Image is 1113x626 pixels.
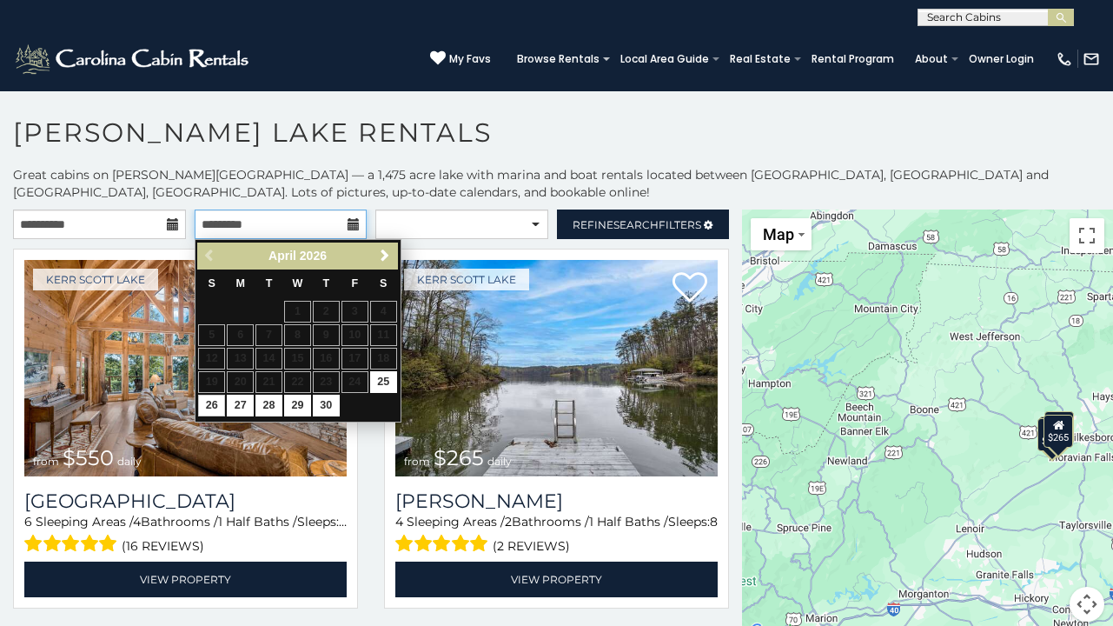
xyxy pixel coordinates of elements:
[198,395,225,416] a: 26
[487,455,512,468] span: daily
[33,269,158,290] a: Kerr Scott Lake
[284,395,311,416] a: 29
[370,371,397,393] a: 25
[803,47,903,71] a: Rental Program
[293,277,303,290] span: Wednesday
[255,395,282,416] a: 28
[763,225,794,243] span: Map
[378,249,392,263] span: Next
[960,47,1043,71] a: Owner Login
[323,277,330,290] span: Thursday
[612,47,718,71] a: Local Area Guide
[122,535,204,557] span: (16 reviews)
[505,514,512,529] span: 2
[351,277,358,290] span: Friday
[589,514,668,529] span: 1 Half Baths /
[1043,415,1073,448] div: $265
[1070,587,1104,622] button: Map camera controls
[613,218,659,231] span: Search
[24,260,347,476] img: Lake Haven Lodge
[268,249,296,263] span: April
[24,562,347,597] a: View Property
[235,277,245,290] span: Monday
[395,260,718,476] img: Bella Di Lago
[133,514,141,529] span: 4
[449,51,491,67] span: My Favs
[395,514,403,529] span: 4
[117,455,142,468] span: daily
[434,445,484,470] span: $265
[24,489,347,513] a: [GEOGRAPHIC_DATA]
[493,535,570,557] span: (2 reviews)
[24,489,347,513] h3: Lake Haven Lodge
[395,489,718,513] h3: Bella Di Lago
[313,395,340,416] a: 30
[1044,411,1074,444] div: $550
[395,513,718,557] div: Sleeping Areas / Bathrooms / Sleeps:
[33,455,59,468] span: from
[218,514,297,529] span: 1 Half Baths /
[508,47,608,71] a: Browse Rentals
[395,489,718,513] a: [PERSON_NAME]
[395,562,718,597] a: View Property
[24,260,347,476] a: Lake Haven Lodge from $550 daily
[906,47,957,71] a: About
[266,277,273,290] span: Tuesday
[24,514,32,529] span: 6
[1037,418,1067,451] div: $270
[374,245,396,267] a: Next
[557,210,730,239] a: RefineSearchFilters
[13,42,254,77] img: White-1-2.png
[300,249,327,263] span: 2026
[1083,50,1100,68] img: mail-regular-white.png
[751,218,812,250] button: Change map style
[227,395,254,416] a: 27
[395,260,718,476] a: Bella Di Lago from $265 daily
[1070,218,1104,253] button: Toggle fullscreen view
[721,47,799,71] a: Real Estate
[1056,50,1073,68] img: phone-regular-white.png
[380,277,387,290] span: Saturday
[404,455,430,468] span: from
[573,218,701,231] span: Refine Filters
[430,50,491,68] a: My Favs
[710,514,718,529] span: 8
[404,269,529,290] a: Kerr Scott Lake
[63,445,114,470] span: $550
[209,277,215,290] span: Sunday
[672,270,707,307] a: Add to favorites
[24,513,347,557] div: Sleeping Areas / Bathrooms / Sleeps:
